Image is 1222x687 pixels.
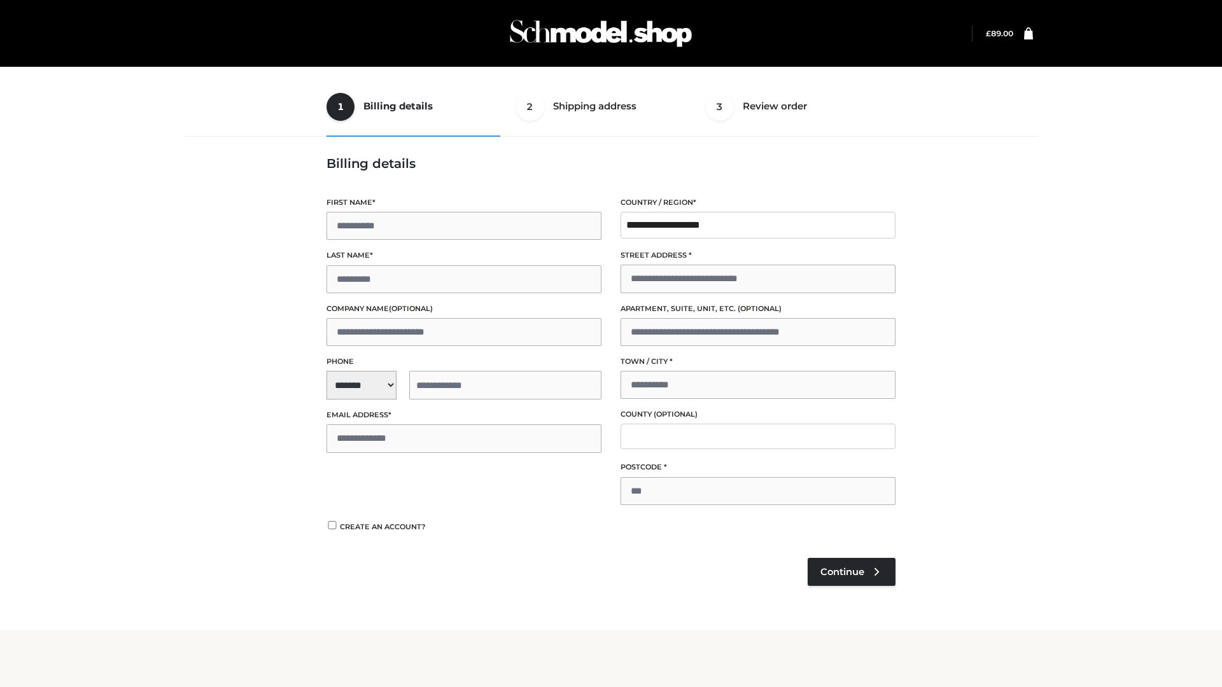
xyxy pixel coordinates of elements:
[621,408,895,420] label: County
[621,197,895,209] label: Country / Region
[621,249,895,261] label: Street address
[327,303,601,315] label: Company name
[986,29,1013,38] bdi: 89.00
[327,249,601,261] label: Last name
[808,558,895,586] a: Continue
[327,197,601,209] label: First name
[986,29,1013,38] a: £89.00
[621,303,895,315] label: Apartment, suite, unit, etc.
[340,522,426,531] span: Create an account?
[389,304,433,313] span: (optional)
[327,409,601,421] label: Email address
[327,156,895,171] h3: Billing details
[505,8,696,59] img: Schmodel Admin 964
[820,566,864,578] span: Continue
[327,356,601,368] label: Phone
[621,461,895,473] label: Postcode
[738,304,782,313] span: (optional)
[654,410,698,419] span: (optional)
[986,29,991,38] span: £
[621,356,895,368] label: Town / City
[327,521,338,529] input: Create an account?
